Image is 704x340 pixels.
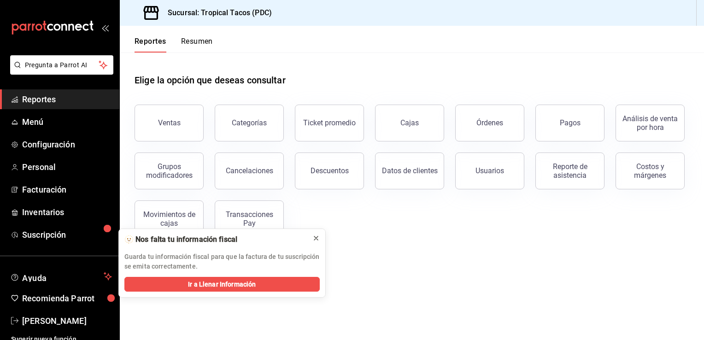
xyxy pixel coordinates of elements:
[135,73,286,87] h1: Elige la opción que deseas consultar
[22,138,112,151] span: Configuración
[375,105,444,141] button: Cajas
[535,152,604,189] button: Reporte de asistencia
[295,152,364,189] button: Descuentos
[232,118,267,127] div: Categorías
[101,24,109,31] button: open_drawer_menu
[22,271,100,282] span: Ayuda
[215,152,284,189] button: Cancelaciones
[160,7,272,18] h3: Sucursal: Tropical Tacos (PDC)
[476,118,503,127] div: Órdenes
[400,118,419,127] div: Cajas
[135,37,213,53] div: navigation tabs
[226,166,273,175] div: Cancelaciones
[221,210,278,228] div: Transacciones Pay
[215,105,284,141] button: Categorías
[181,37,213,53] button: Resumen
[135,200,204,237] button: Movimientos de cajas
[135,37,166,53] button: Reportes
[375,152,444,189] button: Datos de clientes
[6,67,113,76] a: Pregunta a Parrot AI
[295,105,364,141] button: Ticket promedio
[541,162,598,180] div: Reporte de asistencia
[22,93,112,106] span: Reportes
[303,118,356,127] div: Ticket promedio
[141,210,198,228] div: Movimientos de cajas
[135,105,204,141] button: Ventas
[135,152,204,189] button: Grupos modificadores
[22,292,112,305] span: Recomienda Parrot
[22,183,112,196] span: Facturación
[25,60,99,70] span: Pregunta a Parrot AI
[22,315,112,327] span: [PERSON_NAME]
[124,234,305,245] div: 🫥 Nos falta tu información fiscal
[124,277,320,292] button: Ir a Llenar Información
[22,116,112,128] span: Menú
[188,280,256,289] span: Ir a Llenar Información
[455,152,524,189] button: Usuarios
[616,105,685,141] button: Análisis de venta por hora
[141,162,198,180] div: Grupos modificadores
[455,105,524,141] button: Órdenes
[22,206,112,218] span: Inventarios
[616,152,685,189] button: Costos y márgenes
[622,162,679,180] div: Costos y márgenes
[475,166,504,175] div: Usuarios
[560,118,581,127] div: Pagos
[535,105,604,141] button: Pagos
[22,229,112,241] span: Suscripción
[622,114,679,132] div: Análisis de venta por hora
[215,200,284,237] button: Transacciones Pay
[124,252,320,271] p: Guarda tu información fiscal para que la factura de tu suscripción se emita correctamente.
[158,118,181,127] div: Ventas
[382,166,438,175] div: Datos de clientes
[311,166,349,175] div: Descuentos
[10,55,113,75] button: Pregunta a Parrot AI
[22,161,112,173] span: Personal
